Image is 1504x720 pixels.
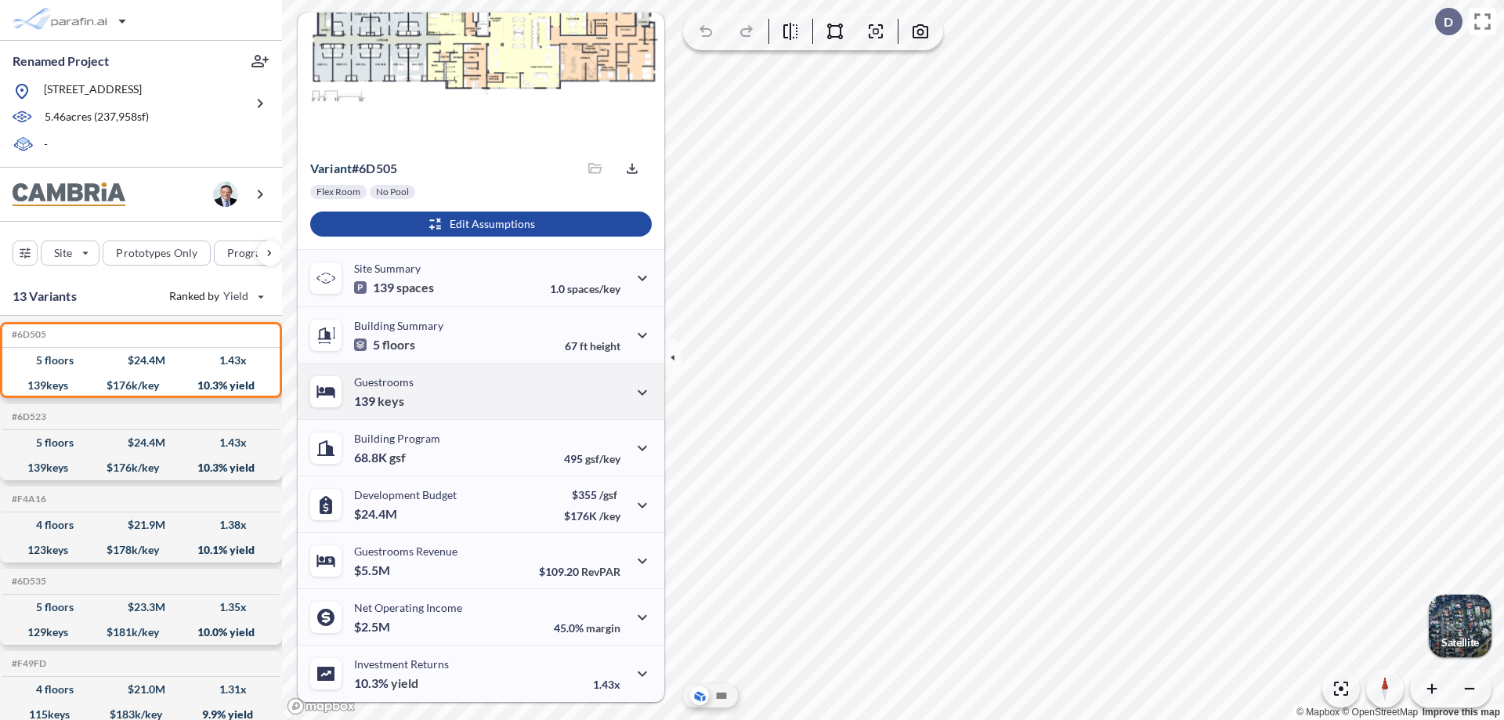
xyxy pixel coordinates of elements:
[590,339,620,353] span: height
[354,393,404,409] p: 139
[690,686,709,705] button: Aerial View
[213,182,238,207] img: user logo
[103,241,211,266] button: Prototypes Only
[45,109,149,126] p: 5.46 acres ( 237,958 sf)
[550,282,620,295] p: 1.0
[354,619,392,635] p: $2.5M
[310,161,397,176] p: # 6d505
[354,337,415,353] p: 5
[13,52,109,70] p: Renamed Project
[227,245,271,261] p: Program
[354,657,449,671] p: Investment Returns
[1441,636,1479,649] p: Satellite
[13,287,77,306] p: 13 Variants
[354,675,418,691] p: 10.3%
[287,697,356,715] a: Mapbox homepage
[1429,595,1491,657] img: Switcher Image
[599,488,617,501] span: /gsf
[9,576,46,587] h5: Click to copy the code
[354,319,443,332] p: Building Summary
[310,212,652,237] button: Edit Assumptions
[564,509,620,523] p: $176K
[354,506,399,522] p: $24.4M
[41,241,99,266] button: Site
[354,450,406,465] p: 68.8K
[44,136,48,154] p: -
[354,545,457,558] p: Guestrooms Revenue
[1296,707,1339,718] a: Mapbox
[13,183,125,207] img: BrandImage
[1423,707,1500,718] a: Improve this map
[1444,15,1453,29] p: D
[376,186,409,198] p: No Pool
[9,658,46,669] h5: Click to copy the code
[396,280,434,295] span: spaces
[354,488,457,501] p: Development Budget
[567,282,620,295] span: spaces/key
[599,509,620,523] span: /key
[354,432,440,445] p: Building Program
[223,288,249,304] span: Yield
[316,186,360,198] p: Flex Room
[389,450,406,465] span: gsf
[564,452,620,465] p: 495
[214,241,298,266] button: Program
[354,563,392,578] p: $5.5M
[378,393,404,409] span: keys
[354,375,414,389] p: Guestrooms
[581,565,620,578] span: RevPAR
[310,161,352,175] span: Variant
[354,280,434,295] p: 139
[450,216,535,232] p: Edit Assumptions
[54,245,72,261] p: Site
[586,621,620,635] span: margin
[354,262,421,275] p: Site Summary
[9,494,46,505] h5: Click to copy the code
[382,337,415,353] span: floors
[565,339,620,353] p: 67
[593,678,620,691] p: 1.43x
[564,488,620,501] p: $355
[1429,595,1491,657] button: Switcher ImageSatellite
[9,329,46,340] h5: Click to copy the code
[1342,707,1418,718] a: OpenStreetMap
[391,675,418,691] span: yield
[580,339,587,353] span: ft
[712,686,731,705] button: Site Plan
[539,565,620,578] p: $109.20
[585,452,620,465] span: gsf/key
[157,284,274,309] button: Ranked by Yield
[116,245,197,261] p: Prototypes Only
[554,621,620,635] p: 45.0%
[354,601,462,614] p: Net Operating Income
[9,411,46,422] h5: Click to copy the code
[44,81,142,101] p: [STREET_ADDRESS]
